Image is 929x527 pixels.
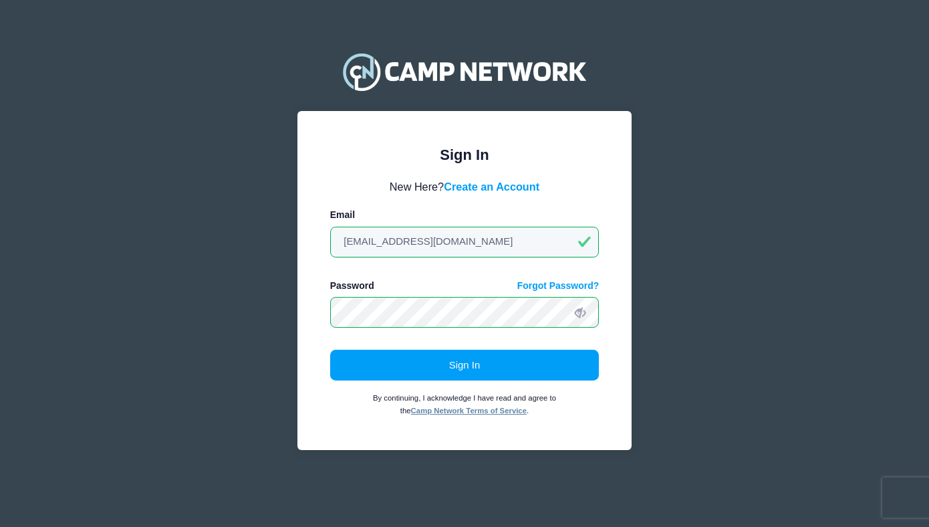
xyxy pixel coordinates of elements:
[411,407,527,415] a: Camp Network Terms of Service
[330,179,600,195] div: New Here?
[330,350,600,381] button: Sign In
[330,208,355,222] label: Email
[337,45,592,98] img: Camp Network
[330,144,600,166] div: Sign In
[330,279,374,293] label: Password
[444,181,539,193] a: Create an Account
[517,279,600,293] a: Forgot Password?
[373,394,556,415] small: By continuing, I acknowledge I have read and agree to the .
